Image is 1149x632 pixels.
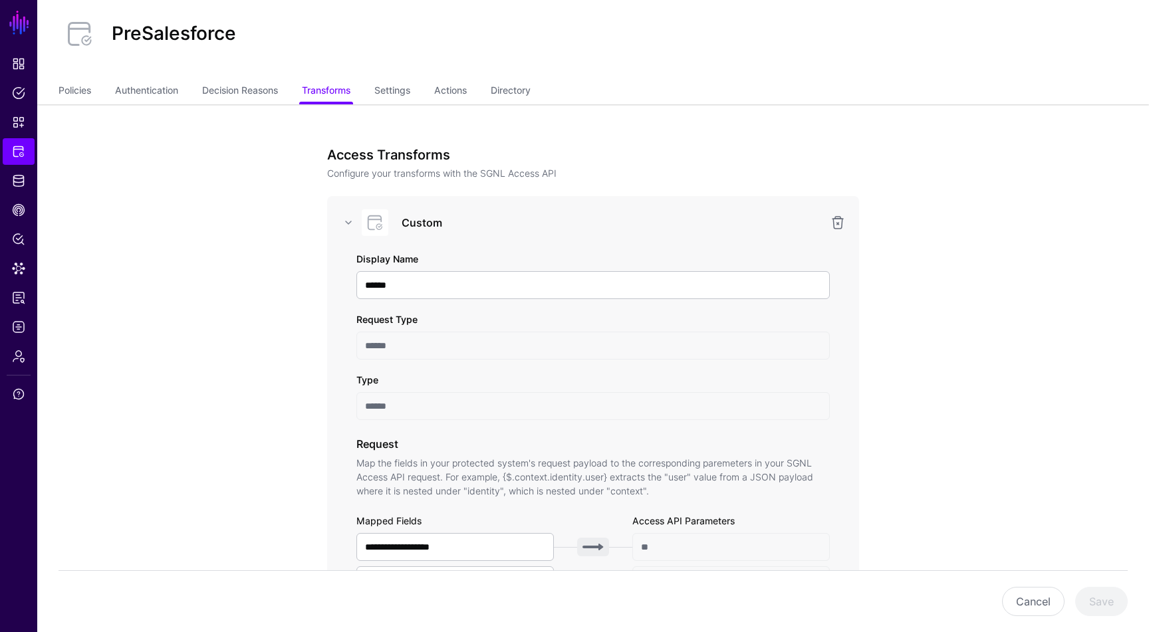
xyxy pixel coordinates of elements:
[402,215,822,231] h3: Custom
[3,51,35,77] a: Dashboard
[112,23,236,45] h2: PreSalesforce
[434,79,467,104] a: Actions
[3,138,35,165] a: Protected Systems
[3,255,35,282] a: Data Lens
[356,514,422,528] label: Mapped Fields
[12,387,25,401] span: Support
[12,145,25,158] span: Protected Systems
[302,79,350,104] a: Transforms
[374,79,410,104] a: Settings
[12,203,25,217] span: CAEP Hub
[3,80,35,106] a: Policies
[12,350,25,363] span: Admin
[356,436,830,452] h3: Request
[59,79,91,104] a: Policies
[12,291,25,304] span: Reports
[327,147,859,163] h3: Access Transforms
[632,514,735,528] label: Access API Parameters
[356,456,830,498] p: Map the fields in your protected system's request payload to the corresponding paremeters in your...
[3,314,35,340] a: Logs
[12,174,25,187] span: Identity Data Fabric
[356,373,378,387] label: Type
[491,79,531,104] a: Directory
[12,116,25,129] span: Snippets
[362,209,388,236] img: svg+xml;base64,PHN2ZyB3aWR0aD0iNjQiIGhlaWdodD0iNjQiIHZpZXdCb3g9IjAgMCA2NCA2NCIgZmlsbD0ibm9uZSIgeG...
[3,109,35,136] a: Snippets
[12,57,25,70] span: Dashboard
[8,8,31,37] a: SGNL
[356,252,418,266] label: Display Name
[3,284,35,311] a: Reports
[12,320,25,334] span: Logs
[356,312,418,326] label: Request Type
[3,226,35,253] a: Policy Lens
[12,86,25,100] span: Policies
[202,79,278,104] a: Decision Reasons
[12,262,25,275] span: Data Lens
[3,167,35,194] a: Identity Data Fabric
[12,233,25,246] span: Policy Lens
[3,343,35,369] a: Admin
[327,166,859,180] p: Configure your transforms with the SGNL Access API
[115,79,178,104] a: Authentication
[3,197,35,223] a: CAEP Hub
[1002,587,1065,616] button: Cancel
